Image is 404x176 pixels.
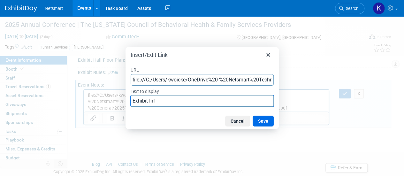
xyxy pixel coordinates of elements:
[344,6,358,11] span: Search
[373,2,385,14] img: Kaitlyn Woicke
[131,87,274,95] label: Text to display
[131,65,274,74] label: URL
[4,3,241,22] body: Rich Text Area. Press ALT-0 for help.
[263,50,274,60] button: Close
[131,51,168,58] h1: Insert/Edit Link
[45,6,63,11] span: Netsmart
[335,3,364,14] a: Search
[5,5,37,12] img: ExhibitDay
[253,116,274,126] button: Save
[225,116,250,126] button: Cancel
[4,3,241,22] p: file:///C:/Users/kwoicke/OneDrive%20-%20Netsmart%20Technologies,%20Inc/HS%20Tradeshows%20&%20Even...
